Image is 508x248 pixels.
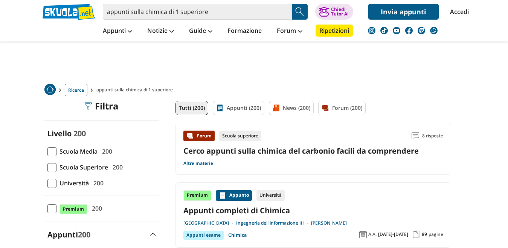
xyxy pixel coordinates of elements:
span: 200 [99,146,112,156]
span: Scuola Superiore [56,162,108,172]
a: Ripetizioni [316,25,353,37]
div: Premium [183,190,211,201]
span: 200 [89,203,102,213]
a: Guide [187,25,214,38]
img: WhatsApp [430,27,438,34]
img: Pagine [413,231,420,238]
a: Ricerca [65,84,87,96]
span: A.A. [368,231,377,237]
a: Formazione [226,25,264,38]
img: Filtra filtri mobile [84,102,92,110]
img: twitch [418,27,425,34]
a: Altre materie [183,160,213,166]
div: Appunto [216,190,252,201]
div: Scuola superiore [219,131,261,141]
span: Scuola Media [56,146,98,156]
img: Home [44,84,56,95]
img: youtube [393,27,400,34]
a: Appunti (200) [213,101,264,115]
div: Chiedi Tutor AI [331,7,349,16]
img: instagram [368,27,375,34]
span: appunti sulla chimica di 1 superiore [96,84,176,96]
img: Cerca appunti, riassunti o versioni [294,6,305,17]
button: ChiediTutor AI [315,4,353,20]
label: Livello [47,128,72,139]
span: 200 [90,178,104,188]
span: [DATE]-[DATE] [378,231,408,237]
img: Forum filtro contenuto [322,104,329,112]
a: [PERSON_NAME] [311,220,347,226]
img: tiktok [380,27,388,34]
div: Appunti esame [183,231,224,240]
img: News filtro contenuto [272,104,280,112]
button: Search Button [292,4,308,20]
a: Ingegneria dell'informazione III [236,220,311,226]
img: facebook [405,27,413,34]
img: Apri e chiudi sezione [150,233,156,236]
div: Filtra [84,101,119,111]
span: 200 [110,162,123,172]
a: Home [44,84,56,96]
a: Notizie [145,25,176,38]
span: pagine [429,231,443,237]
a: Cerco appunti sulla chimica del carbonio facili da comprendere [183,146,419,156]
span: Premium [59,204,87,214]
img: Forum contenuto [186,132,194,140]
a: [GEOGRAPHIC_DATA] [183,220,236,226]
span: 89 [422,231,427,237]
input: Cerca appunti, riassunti o versioni [103,4,292,20]
a: Appunti [101,25,134,38]
div: Università [256,190,285,201]
a: Forum [275,25,304,38]
span: 200 [73,128,86,139]
span: Università [56,178,89,188]
label: Appunti [47,230,90,240]
div: Forum [183,131,215,141]
a: News (200) [269,101,314,115]
span: 8 risposte [422,131,443,141]
img: Appunti filtro contenuto [216,104,224,112]
img: Appunti contenuto [219,192,226,199]
a: Accedi [450,4,466,20]
img: Anno accademico [359,231,367,238]
a: Invia appunti [368,4,439,20]
a: Tutti (200) [175,101,208,115]
a: Chimica [228,231,247,240]
a: Appunti completi di Chimica [183,205,443,216]
img: Commenti lettura [412,132,419,140]
span: 200 [78,230,90,240]
a: Forum (200) [318,101,366,115]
